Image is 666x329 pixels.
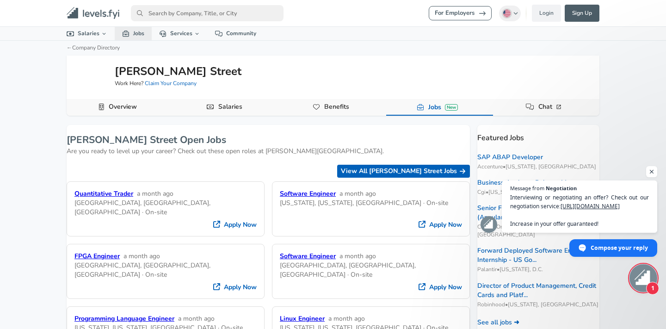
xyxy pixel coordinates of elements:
[137,189,173,198] span: a month ago
[337,165,470,178] a: View All [PERSON_NAME] Street Jobs
[591,240,648,256] span: Compose your reply
[74,252,120,261] a: FPGA Engineer
[339,189,376,198] span: a month ago
[105,99,141,115] a: Overview
[74,261,257,279] div: [GEOGRAPHIC_DATA], [GEOGRAPHIC_DATA], [GEOGRAPHIC_DATA] · On-site
[280,261,462,279] div: [GEOGRAPHIC_DATA], [GEOGRAPHIC_DATA], [GEOGRAPHIC_DATA] · On-site
[280,252,336,261] a: Software Engineer
[629,264,657,292] div: Open chat
[477,204,599,222] a: Senior Front End Engineer (Angular/React)
[546,186,577,191] span: Negotiation
[565,5,599,22] a: Sign Up
[213,283,257,291] a: Apply Now
[74,314,174,323] a: Programming Language Engineer
[425,99,462,115] a: JobsNew
[152,27,208,40] a: Services
[215,99,246,115] a: Salaries
[131,5,284,21] input: Search by Company, Title, or City
[59,27,115,40] a: Salaries
[85,66,103,85] img: janestreet.com
[208,27,264,40] a: Community
[145,80,197,87] a: Claim Your Company
[477,318,519,327] a: See all jobs ➜
[115,80,197,87] span: Work Here?
[419,221,462,229] a: Apply Now
[477,163,599,171] span: Accenture • [US_STATE], [GEOGRAPHIC_DATA]
[328,314,365,323] span: a month ago
[477,178,587,187] a: Business Analyst - Release Manager
[280,314,325,323] a: Linux Engineer
[499,6,521,21] button: English (US)
[477,246,599,265] a: Forward Deployed Software Engineer, Internship - US Go...
[532,5,561,22] a: Login
[445,104,458,111] div: New
[55,4,610,23] nav: primary
[321,99,353,115] a: Benefits
[339,252,376,261] span: a month ago
[503,10,511,17] img: English (US)
[477,125,599,143] p: Featured Jobs
[115,27,152,40] a: Jobs
[646,282,659,295] span: 1
[67,99,599,116] div: Company Data Navigation
[67,147,470,156] h4: Are you ready to level up your career? Check out these open roles at [PERSON_NAME][GEOGRAPHIC_DATA].
[280,189,336,198] a: Software Engineer
[477,153,543,162] a: SAP ABAP Developer
[67,44,120,51] a: ←Company Directory
[510,186,544,191] span: Message from
[535,99,567,115] a: Chat
[477,281,599,300] a: Director of Product Management, Credit Cards and Platf...
[115,63,241,79] h5: [PERSON_NAME] Street
[429,6,492,20] a: For Employers
[477,301,599,309] span: Robinhood • [US_STATE], [GEOGRAPHIC_DATA]
[123,252,160,261] span: a month ago
[67,133,470,147] h1: [PERSON_NAME] Street Open Jobs
[477,266,599,273] span: Palantir • [US_STATE], D.C.
[280,199,462,208] div: [US_STATE], [US_STATE], [GEOGRAPHIC_DATA] · On-site
[477,188,599,196] span: Cgi • [US_STATE], [GEOGRAPHIC_DATA]
[477,223,599,239] span: Capital One • [GEOGRAPHIC_DATA], [GEOGRAPHIC_DATA]
[178,314,215,323] span: a month ago
[74,199,257,217] div: [GEOGRAPHIC_DATA], [GEOGRAPHIC_DATA], [GEOGRAPHIC_DATA] · On-site
[213,221,257,229] a: Apply Now
[74,189,133,198] a: Quantitative Trader
[510,193,649,228] span: Interviewing or negotiating an offer? Check out our negotiation service: Increase in your offer g...
[419,283,462,291] a: Apply Now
